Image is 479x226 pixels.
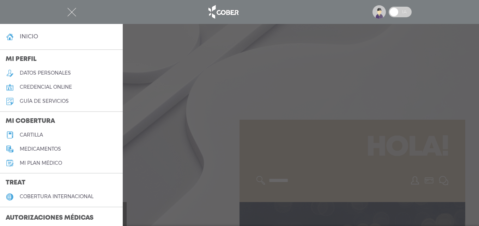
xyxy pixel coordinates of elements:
[205,4,242,20] img: logo_cober_home-white.png
[20,98,69,104] h5: guía de servicios
[20,132,43,138] h5: cartilla
[20,160,62,166] h5: Mi plan médico
[67,8,76,17] img: Cober_menu-close-white.svg
[20,146,61,152] h5: medicamentos
[20,33,38,40] h4: inicio
[20,70,71,76] h5: datos personales
[372,5,386,19] img: profile-placeholder.svg
[20,84,72,90] h5: credencial online
[20,194,93,200] h5: cobertura internacional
